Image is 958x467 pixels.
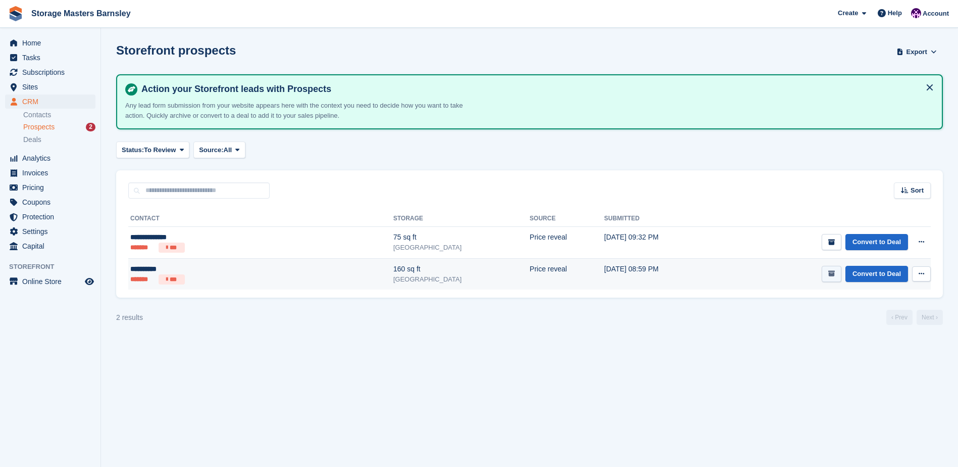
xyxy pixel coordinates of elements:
[22,239,83,253] span: Capital
[845,266,908,283] a: Convert to Deal
[393,264,530,274] div: 160 sq ft
[193,142,245,158] button: Source: All
[894,43,939,60] button: Export
[5,80,95,94] a: menu
[393,274,530,285] div: [GEOGRAPHIC_DATA]
[604,227,713,259] td: [DATE] 09:32 PM
[5,210,95,224] a: menu
[911,8,921,18] img: Louise Masters
[393,211,530,227] th: Storage
[22,95,83,109] span: CRM
[8,6,23,21] img: stora-icon-8386f47178a22dfd0bd8f6a31ec36ba5ce8667c1dd55bd0f319d3a0aa187defe.svg
[604,211,713,227] th: Submitted
[23,122,55,132] span: Prospects
[23,110,95,120] a: Contacts
[5,51,95,65] a: menu
[393,243,530,253] div: [GEOGRAPHIC_DATA]
[888,8,902,18] span: Help
[886,310,913,325] a: Previous
[906,47,927,57] span: Export
[128,211,393,227] th: Contact
[23,122,95,132] a: Prospects 2
[23,134,95,145] a: Deals
[22,274,83,289] span: Online Store
[5,224,95,239] a: menu
[122,145,144,155] span: Status:
[144,145,176,155] span: To Review
[22,36,83,50] span: Home
[5,180,95,195] a: menu
[5,36,95,50] a: menu
[224,145,232,155] span: All
[845,234,908,251] a: Convert to Deal
[116,312,143,323] div: 2 results
[5,166,95,180] a: menu
[199,145,223,155] span: Source:
[5,239,95,253] a: menu
[22,65,83,79] span: Subscriptions
[27,5,135,22] a: Storage Masters Barnsley
[22,51,83,65] span: Tasks
[116,142,189,158] button: Status: To Review
[838,8,858,18] span: Create
[5,65,95,79] a: menu
[22,224,83,239] span: Settings
[530,258,604,290] td: Price reveal
[83,275,95,288] a: Preview store
[604,258,713,290] td: [DATE] 08:59 PM
[86,123,95,131] div: 2
[22,151,83,165] span: Analytics
[22,195,83,209] span: Coupons
[137,83,934,95] h4: Action your Storefront leads with Prospects
[9,262,100,272] span: Storefront
[116,43,236,57] h1: Storefront prospects
[23,135,41,145] span: Deals
[22,210,83,224] span: Protection
[5,195,95,209] a: menu
[5,95,95,109] a: menu
[22,80,83,94] span: Sites
[917,310,943,325] a: Next
[530,211,604,227] th: Source
[923,9,949,19] span: Account
[530,227,604,259] td: Price reveal
[125,101,479,120] p: Any lead form submission from your website appears here with the context you need to decide how y...
[5,274,95,289] a: menu
[393,232,530,243] div: 75 sq ft
[22,166,83,180] span: Invoices
[884,310,945,325] nav: Page
[911,185,924,196] span: Sort
[5,151,95,165] a: menu
[22,180,83,195] span: Pricing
